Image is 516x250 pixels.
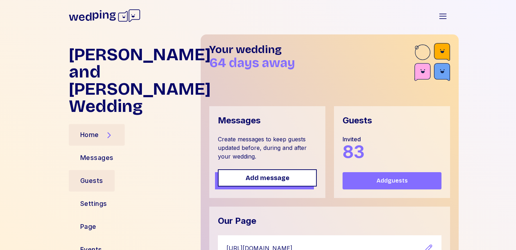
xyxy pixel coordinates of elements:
div: Guests [80,176,103,186]
div: Settings [80,199,107,209]
div: Create messages to keep guests updated before, during and after your wedding. [218,135,317,161]
h1: Your wedding [209,43,414,56]
div: Invited [343,135,364,143]
div: Page [80,222,96,232]
div: Messages [218,115,261,126]
img: guest-accent-br.svg [414,43,450,83]
button: Addguests [343,172,441,189]
div: Guests [343,115,372,126]
div: Home [80,130,99,140]
span: Add message [245,173,290,183]
span: 64 days away [209,55,295,71]
h1: [PERSON_NAME] and [PERSON_NAME] Wedding [69,46,195,115]
span: Add guests [377,176,408,185]
span: 83 [343,141,364,162]
div: Messages [80,153,114,163]
div: Our Page [218,215,256,227]
button: Add message [218,169,317,187]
